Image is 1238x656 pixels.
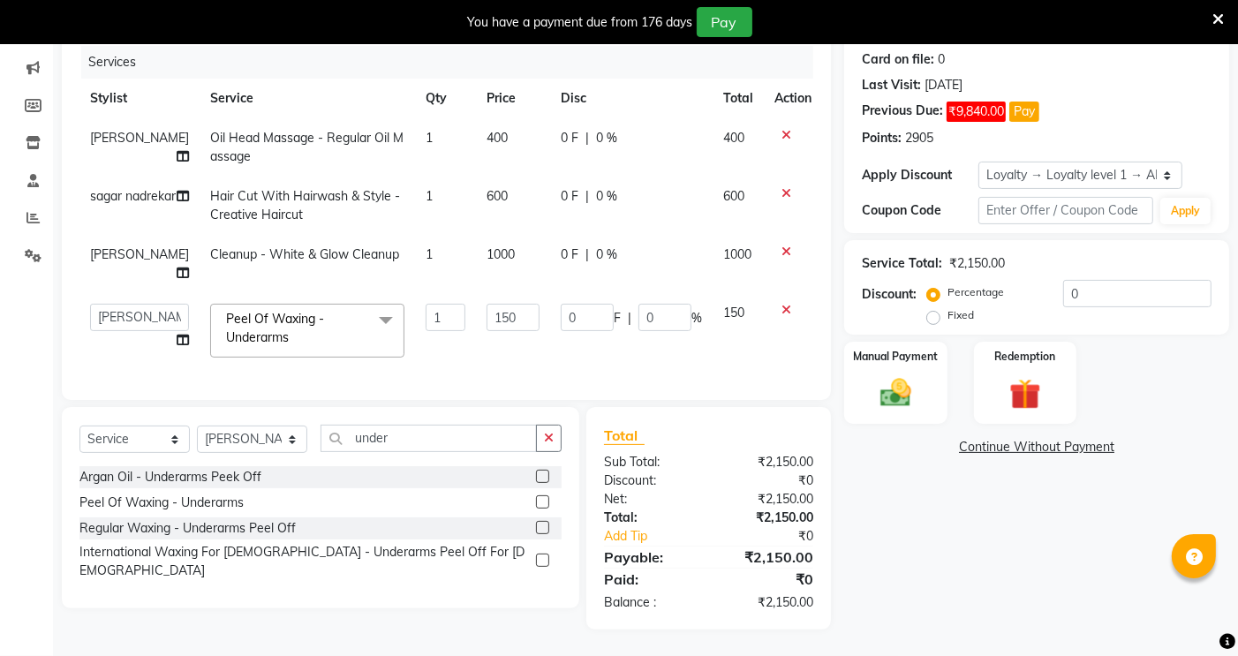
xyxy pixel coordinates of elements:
th: Qty [415,79,476,118]
span: Peel Of Waxing - Underarms [226,311,324,345]
span: 1 [426,246,433,262]
div: Discount: [591,471,709,490]
th: Disc [550,79,713,118]
span: 1 [426,130,433,146]
th: Service [200,79,415,118]
a: Continue Without Payment [848,438,1226,456]
span: 0 F [561,129,578,147]
span: | [585,129,589,147]
span: Oil Head Massage - Regular Oil Massage [210,130,404,164]
label: Redemption [994,349,1055,365]
span: | [585,187,589,206]
img: _gift.svg [1000,375,1050,414]
div: ₹0 [709,569,827,590]
span: 600 [487,188,508,204]
th: Stylist [79,79,200,118]
span: | [585,245,589,264]
span: 400 [723,130,744,146]
span: 0 F [561,187,578,206]
span: | [628,309,631,328]
span: [PERSON_NAME] [90,246,189,262]
span: [PERSON_NAME] [90,130,189,146]
div: 0 [938,50,945,69]
div: You have a payment due from 176 days [468,13,693,32]
div: Net: [591,490,709,509]
span: 600 [723,188,744,204]
div: ₹2,150.00 [709,453,827,471]
span: 0 % [596,129,617,147]
div: ₹2,150.00 [709,490,827,509]
th: Action [764,79,822,118]
input: Enter Offer / Coupon Code [978,197,1153,224]
div: Last Visit: [862,76,921,94]
div: Points: [862,129,902,147]
a: Add Tip [591,527,728,546]
input: Search or Scan [321,425,537,452]
div: Coupon Code [862,201,978,220]
span: Hair Cut With Hairwash & Style - Creative Haircut [210,188,400,222]
div: Card on file: [862,50,934,69]
span: % [691,309,702,328]
span: sagar nadrekar [90,188,176,204]
div: ₹2,150.00 [709,547,827,568]
div: Discount: [862,285,917,304]
div: Regular Waxing - Underarms Peel Off [79,519,296,538]
div: Balance : [591,593,709,612]
div: Total: [591,509,709,527]
span: F [614,309,621,328]
div: Argan Oil - Underarms Peek Off [79,468,261,486]
span: 1 [426,188,433,204]
span: 0 % [596,245,617,264]
a: x [289,329,297,345]
span: 0 F [561,245,578,264]
th: Price [476,79,550,118]
div: Services [81,46,827,79]
span: 0 % [596,187,617,206]
label: Percentage [947,284,1004,300]
div: Payable: [591,547,709,568]
div: Previous Due: [862,102,943,122]
img: _cash.svg [871,375,921,411]
div: ₹2,150.00 [709,509,827,527]
span: Cleanup - White & Glow Cleanup [210,246,399,262]
div: Sub Total: [591,453,709,471]
span: 150 [723,305,744,320]
span: 1000 [723,246,751,262]
span: Total [604,426,645,445]
button: Pay [1009,102,1039,122]
span: 400 [487,130,508,146]
div: Service Total: [862,254,942,273]
div: [DATE] [925,76,962,94]
label: Fixed [947,307,974,323]
span: ₹9,840.00 [947,102,1006,122]
div: 2905 [905,129,933,147]
div: ₹0 [728,527,827,546]
div: International Waxing For [DEMOGRAPHIC_DATA] - Underarms Peel Off For [DEMOGRAPHIC_DATA] [79,543,529,580]
div: Peel Of Waxing - Underarms [79,494,244,512]
div: ₹2,150.00 [949,254,1005,273]
button: Pay [697,7,752,37]
label: Manual Payment [854,349,939,365]
div: Apply Discount [862,166,978,185]
div: Paid: [591,569,709,590]
span: 1000 [487,246,515,262]
div: ₹0 [709,471,827,490]
th: Total [713,79,764,118]
button: Apply [1160,198,1211,224]
div: ₹2,150.00 [709,593,827,612]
